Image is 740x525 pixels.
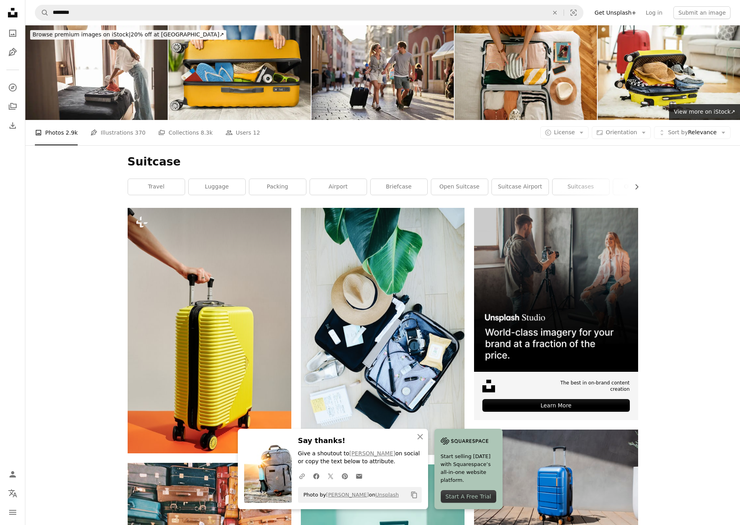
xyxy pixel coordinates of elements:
[641,6,667,19] a: Log in
[5,99,21,114] a: Collections
[352,468,366,484] a: Share over email
[5,466,21,482] a: Log in / Sign up
[375,492,399,498] a: Unsplash
[168,25,311,120] img: woman packing suitcase
[298,450,422,466] p: Give a shoutout to on social or copy the text below to attribute.
[474,480,638,487] a: a blue suitcase sitting on top of a wooden floor
[25,25,168,120] img: Woman preparing suitcase in cozy bedroom for upcoming journey
[674,108,735,115] span: View more on iStock ↗
[553,179,609,195] a: suitcases
[668,129,717,137] span: Relevance
[564,5,583,20] button: Visual search
[590,6,641,19] a: Get Unsplash+
[431,179,488,195] a: open suitcase
[669,104,740,120] a: View more on iStock↗
[5,25,21,41] a: Photos
[673,6,730,19] button: Submit an image
[201,128,212,137] span: 8.3k
[135,128,146,137] span: 370
[598,25,740,120] img: Preparation travel suitcase at home
[128,327,291,334] a: a person pulling a yellow suitcase on wheels
[349,450,395,457] a: [PERSON_NAME]
[323,468,338,484] a: Share on Twitter
[298,435,422,447] h3: Say thanks!
[554,129,575,135] span: License
[592,126,651,139] button: Orientation
[128,179,185,195] a: travel
[300,489,399,501] span: Photo by on
[253,128,260,137] span: 12
[33,31,224,38] span: 20% off at [GEOGRAPHIC_DATA] ↗
[407,488,421,502] button: Copy to clipboard
[35,5,583,21] form: Find visuals sitewide
[482,380,495,392] img: file-1631678316303-ed18b8b5cb9cimage
[90,120,145,145] a: Illustrations 370
[540,126,589,139] button: License
[455,25,597,120] img: Cropped Photo of an Unrecognizable Woman Putting a Cosmetic Bag in Her Suitcase
[441,435,488,447] img: file-1705255347840-230a6ab5bca9image
[310,179,367,195] a: airport
[546,5,564,20] button: Clear
[474,208,638,371] img: file-1715651741414-859baba4300dimage
[474,208,638,420] a: The best in on-brand content creationLearn More
[326,492,369,498] a: [PERSON_NAME]
[629,179,638,195] button: scroll list to the right
[338,468,352,484] a: Share on Pinterest
[668,129,688,135] span: Sort by
[249,179,306,195] a: packing
[654,126,730,139] button: Sort byRelevance
[189,179,245,195] a: luggage
[482,399,629,412] div: Learn More
[539,380,629,393] span: The best in on-brand content creation
[5,44,21,60] a: Illustrations
[309,468,323,484] a: Share on Facebook
[158,120,212,145] a: Collections 8.3k
[5,504,21,520] button: Menu
[301,328,465,335] a: brown hat
[301,208,465,455] img: brown hat
[371,179,427,195] a: briefcase
[25,25,231,44] a: Browse premium images on iStock|20% off at [GEOGRAPHIC_DATA]↗
[226,120,260,145] a: Users 12
[441,490,496,503] div: Start A Free Trial
[613,179,670,195] a: old suitcase
[5,118,21,133] a: Download History
[5,485,21,501] button: Language
[492,179,549,195] a: suitcase airport
[128,208,291,453] img: a person pulling a yellow suitcase on wheels
[434,429,503,509] a: Start selling [DATE] with Squarespace’s all-in-one website platform.Start A Free Trial
[128,155,638,169] h1: Suitcase
[35,5,49,20] button: Search Unsplash
[312,25,454,120] img: Happy couple holding hands while pulling their luggage on the city street.
[33,31,130,38] span: Browse premium images on iStock |
[606,129,637,135] span: Orientation
[5,80,21,95] a: Explore
[441,453,496,484] span: Start selling [DATE] with Squarespace’s all-in-one website platform.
